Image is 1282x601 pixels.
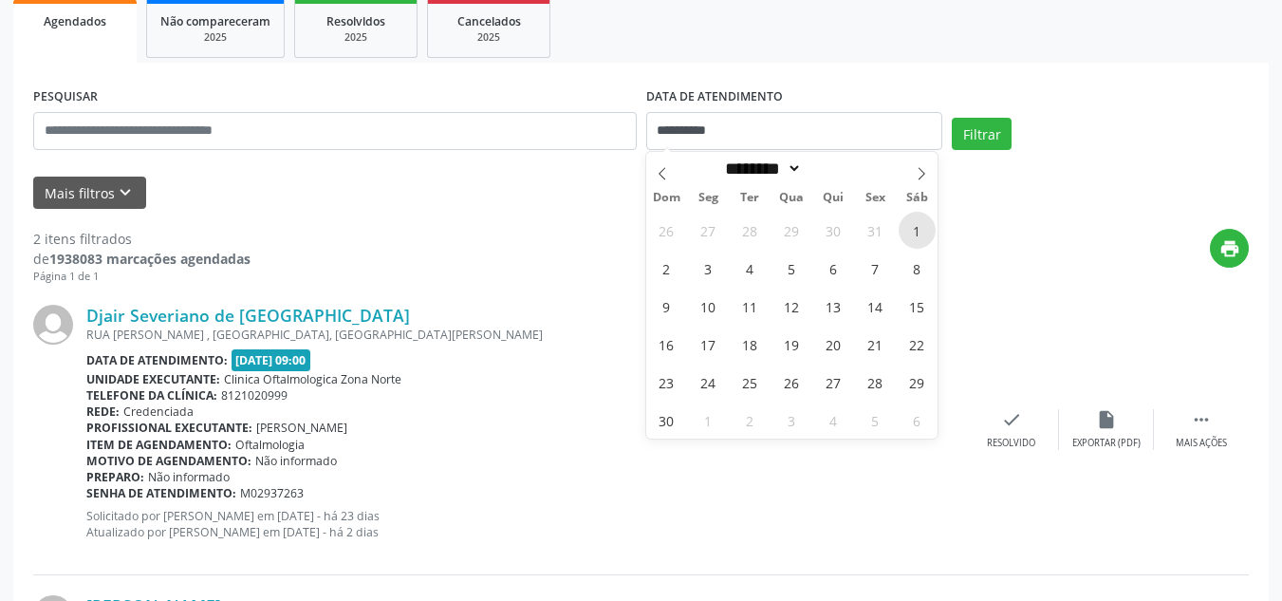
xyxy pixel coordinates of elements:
[773,402,810,439] span: Dezembro 3, 2025
[86,371,220,387] b: Unidade executante:
[86,420,252,436] b: Profissional executante:
[899,288,936,325] span: Novembro 15, 2025
[857,250,894,287] span: Novembro 7, 2025
[86,469,144,485] b: Preparo:
[690,326,727,363] span: Novembro 17, 2025
[773,250,810,287] span: Novembro 5, 2025
[690,288,727,325] span: Novembro 10, 2025
[648,364,685,401] span: Novembro 23, 2025
[1096,409,1117,430] i: insert_drive_file
[646,83,783,112] label: DATA DE ATENDIMENTO
[86,327,964,343] div: RUA [PERSON_NAME] , [GEOGRAPHIC_DATA], [GEOGRAPHIC_DATA][PERSON_NAME]
[987,437,1035,450] div: Resolvido
[648,326,685,363] span: Novembro 16, 2025
[33,229,251,249] div: 2 itens filtrados
[457,13,521,29] span: Cancelados
[44,13,106,29] span: Agendados
[86,305,410,326] a: Djair Severiano de [GEOGRAPHIC_DATA]
[308,30,403,45] div: 2025
[729,192,771,204] span: Ter
[857,402,894,439] span: Dezembro 5, 2025
[773,288,810,325] span: Novembro 12, 2025
[815,212,852,249] span: Outubro 30, 2025
[899,250,936,287] span: Novembro 8, 2025
[115,182,136,203] i: keyboard_arrow_down
[33,305,73,345] img: img
[815,250,852,287] span: Novembro 6, 2025
[33,269,251,285] div: Página 1 de 1
[86,437,232,453] b: Item de agendamento:
[235,437,305,453] span: Oftalmologia
[899,364,936,401] span: Novembro 29, 2025
[857,326,894,363] span: Novembro 21, 2025
[773,326,810,363] span: Novembro 19, 2025
[646,192,688,204] span: Dom
[802,159,864,178] input: Year
[812,192,854,204] span: Qui
[648,402,685,439] span: Novembro 30, 2025
[687,192,729,204] span: Seg
[224,371,401,387] span: Clinica Oftalmologica Zona Norte
[857,364,894,401] span: Novembro 28, 2025
[255,453,337,469] span: Não informado
[732,326,769,363] span: Novembro 18, 2025
[771,192,812,204] span: Qua
[732,250,769,287] span: Novembro 4, 2025
[690,212,727,249] span: Outubro 27, 2025
[240,485,304,501] span: M02937263
[648,212,685,249] span: Outubro 26, 2025
[86,485,236,501] b: Senha de atendimento:
[896,192,938,204] span: Sáb
[815,288,852,325] span: Novembro 13, 2025
[648,250,685,287] span: Novembro 2, 2025
[815,326,852,363] span: Novembro 20, 2025
[86,387,217,404] b: Telefone da clínica:
[160,13,270,29] span: Não compareceram
[732,364,769,401] span: Novembro 25, 2025
[232,349,311,371] span: [DATE] 09:00
[690,364,727,401] span: Novembro 24, 2025
[1176,437,1227,450] div: Mais ações
[1001,409,1022,430] i: check
[148,469,230,485] span: Não informado
[86,404,120,420] b: Rede:
[815,402,852,439] span: Dezembro 4, 2025
[857,288,894,325] span: Novembro 14, 2025
[773,212,810,249] span: Outubro 29, 2025
[86,508,964,540] p: Solicitado por [PERSON_NAME] em [DATE] - há 23 dias Atualizado por [PERSON_NAME] em [DATE] - há 2...
[33,249,251,269] div: de
[899,212,936,249] span: Novembro 1, 2025
[690,250,727,287] span: Novembro 3, 2025
[49,250,251,268] strong: 1938083 marcações agendadas
[1219,238,1240,259] i: print
[33,83,98,112] label: PESQUISAR
[86,352,228,368] b: Data de atendimento:
[952,118,1012,150] button: Filtrar
[160,30,270,45] div: 2025
[256,420,347,436] span: [PERSON_NAME]
[221,387,288,404] span: 8121020999
[857,212,894,249] span: Outubro 31, 2025
[773,364,810,401] span: Novembro 26, 2025
[86,453,251,469] b: Motivo de agendamento:
[326,13,385,29] span: Resolvidos
[815,364,852,401] span: Novembro 27, 2025
[899,326,936,363] span: Novembro 22, 2025
[648,288,685,325] span: Novembro 9, 2025
[899,402,936,439] span: Dezembro 6, 2025
[441,30,536,45] div: 2025
[719,159,803,178] select: Month
[732,212,769,249] span: Outubro 28, 2025
[1210,229,1249,268] button: print
[732,402,769,439] span: Dezembro 2, 2025
[732,288,769,325] span: Novembro 11, 2025
[1072,437,1141,450] div: Exportar (PDF)
[1191,409,1212,430] i: 
[854,192,896,204] span: Sex
[33,177,146,210] button: Mais filtroskeyboard_arrow_down
[690,402,727,439] span: Dezembro 1, 2025
[123,404,194,420] span: Credenciada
